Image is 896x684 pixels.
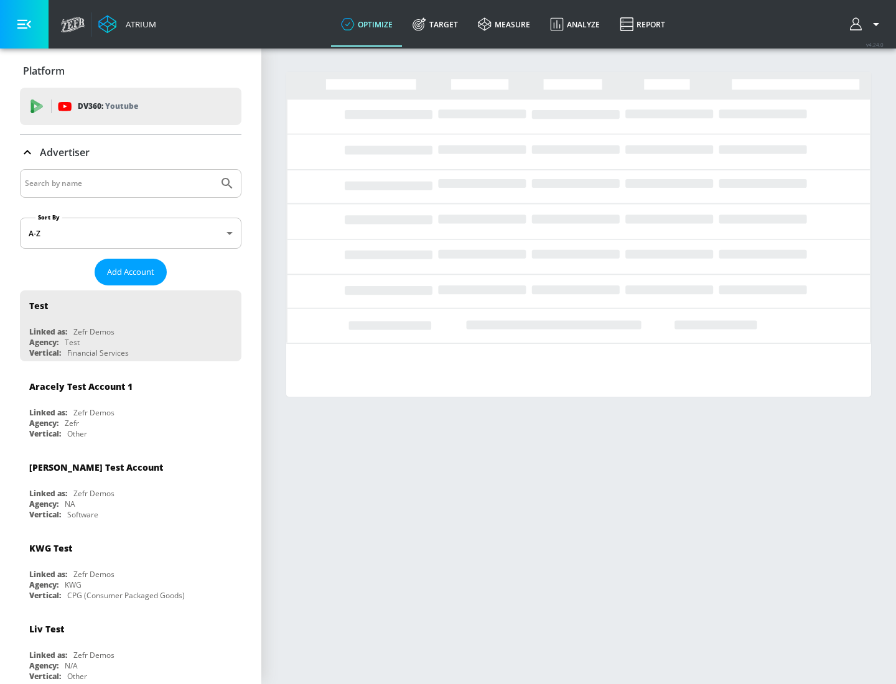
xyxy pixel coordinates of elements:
[40,146,90,159] p: Advertiser
[331,2,403,47] a: optimize
[29,337,58,348] div: Agency:
[20,533,241,604] div: KWG TestLinked as:Zefr DemosAgency:KWGVertical:CPG (Consumer Packaged Goods)
[29,580,58,590] div: Agency:
[20,452,241,523] div: [PERSON_NAME] Test AccountLinked as:Zefr DemosAgency:NAVertical:Software
[35,213,62,221] label: Sort By
[29,407,67,418] div: Linked as:
[29,300,48,312] div: Test
[29,509,61,520] div: Vertical:
[25,175,213,192] input: Search by name
[540,2,610,47] a: Analyze
[29,590,61,601] div: Vertical:
[29,499,58,509] div: Agency:
[65,418,79,428] div: Zefr
[107,265,154,279] span: Add Account
[67,428,87,439] div: Other
[866,41,884,48] span: v 4.24.0
[73,407,114,418] div: Zefr Demos
[29,418,58,428] div: Agency:
[20,218,241,249] div: A-Z
[29,569,67,580] div: Linked as:
[20,290,241,361] div: TestLinked as:Zefr DemosAgency:TestVertical:Financial Services
[67,348,129,358] div: Financial Services
[20,371,241,442] div: Aracely Test Account 1Linked as:Zefr DemosAgency:ZefrVertical:Other
[98,15,156,34] a: Atrium
[468,2,540,47] a: measure
[20,88,241,125] div: DV360: Youtube
[20,53,241,88] div: Platform
[23,64,65,78] p: Platform
[65,499,75,509] div: NA
[73,569,114,580] div: Zefr Demos
[67,590,185,601] div: CPG (Consumer Packaged Goods)
[29,542,72,554] div: KWG Test
[67,671,87,682] div: Other
[29,381,133,392] div: Aracely Test Account 1
[29,650,67,660] div: Linked as:
[73,326,114,337] div: Zefr Demos
[29,671,61,682] div: Vertical:
[65,580,82,590] div: KWG
[29,461,163,473] div: [PERSON_NAME] Test Account
[73,650,114,660] div: Zefr Demos
[73,488,114,499] div: Zefr Demos
[29,488,67,499] div: Linked as:
[95,259,167,285] button: Add Account
[403,2,468,47] a: Target
[29,660,58,671] div: Agency:
[29,428,61,439] div: Vertical:
[20,135,241,170] div: Advertiser
[29,348,61,358] div: Vertical:
[78,99,138,113] p: DV360:
[65,337,80,348] div: Test
[29,623,64,635] div: Liv Test
[65,660,78,671] div: N/A
[610,2,675,47] a: Report
[67,509,98,520] div: Software
[105,99,138,113] p: Youtube
[121,19,156,30] div: Atrium
[29,326,67,337] div: Linked as:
